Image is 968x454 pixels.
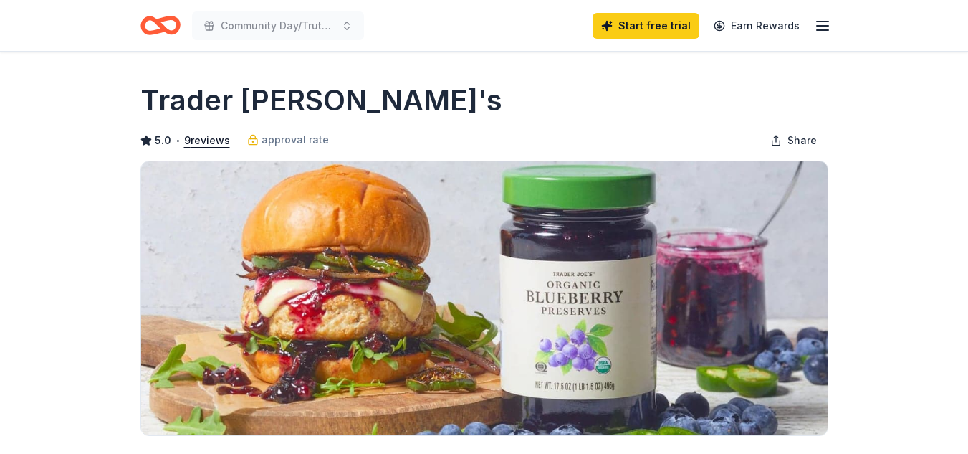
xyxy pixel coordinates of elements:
[262,131,329,148] span: approval rate
[155,132,171,149] span: 5.0
[247,131,329,148] a: approval rate
[192,11,364,40] button: Community Day/Truth Games
[787,132,817,149] span: Share
[184,132,230,149] button: 9reviews
[593,13,699,39] a: Start free trial
[759,126,828,155] button: Share
[140,80,502,120] h1: Trader [PERSON_NAME]'s
[141,161,828,435] img: Image for Trader Joe's
[140,9,181,42] a: Home
[175,135,180,146] span: •
[221,17,335,34] span: Community Day/Truth Games
[705,13,808,39] a: Earn Rewards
